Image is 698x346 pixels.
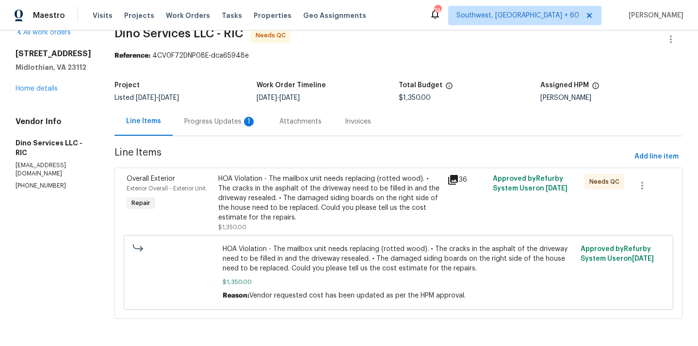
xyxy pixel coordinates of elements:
[222,12,242,19] span: Tasks
[16,138,91,157] h5: Dino Services LLC - RIC
[399,82,442,89] h5: Total Budget
[493,175,568,192] span: Approved by Refurby System User on
[126,116,161,126] div: Line Items
[546,185,568,192] span: [DATE]
[16,49,91,59] h2: [STREET_ADDRESS]
[303,11,366,20] span: Geo Assignments
[257,94,277,101] span: [DATE]
[456,11,579,20] span: Southwest, [GEOGRAPHIC_DATA] + 60
[127,186,206,191] span: Exterior Overall - Exterior Unit
[127,175,175,182] span: Overall Exterior
[223,277,575,287] span: $1,350.00
[136,94,179,101] span: -
[625,11,683,20] span: [PERSON_NAME]
[581,246,654,262] span: Approved by Refurby System User on
[223,244,575,273] span: HOA Violation - The mailbox unit needs replacing (rotted wood). • The cracks in the asphalt of th...
[257,94,300,101] span: -
[445,82,453,94] span: The total cost of line items that have been proposed by Opendoor. This sum includes line items th...
[114,28,243,39] span: Dino Services LLC - RIC
[540,82,589,89] h5: Assigned HPM
[16,85,58,92] a: Home details
[114,94,179,101] span: Listed
[16,63,91,72] h5: Midlothian, VA 23112
[16,161,91,178] p: [EMAIL_ADDRESS][DOMAIN_NAME]
[218,174,441,222] div: HOA Violation - The mailbox unit needs replacing (rotted wood). • The cracks in the asphalt of th...
[631,148,682,166] button: Add line item
[124,11,154,20] span: Projects
[345,117,371,126] div: Invoices
[114,51,682,61] div: 4CV0F72DNP08E-dca65948e
[184,117,256,126] div: Progress Updates
[33,11,65,20] span: Maestro
[256,31,290,40] span: Needs QC
[257,82,326,89] h5: Work Order Timeline
[254,11,292,20] span: Properties
[279,94,300,101] span: [DATE]
[16,117,91,126] h4: Vendor Info
[16,182,91,190] p: [PHONE_NUMBER]
[399,94,431,101] span: $1,350.00
[634,151,679,163] span: Add line item
[136,94,156,101] span: [DATE]
[632,255,654,262] span: [DATE]
[114,52,150,59] b: Reference:
[540,94,682,101] div: [PERSON_NAME]
[589,177,623,187] span: Needs QC
[279,117,322,126] div: Attachments
[218,224,246,230] span: $1,350.00
[249,292,466,299] span: Vendor requested cost has been updated as per the HPM approval.
[244,117,254,126] div: 1
[93,11,113,20] span: Visits
[447,174,487,186] div: 36
[592,82,600,94] span: The hpm assigned to this work order.
[159,94,179,101] span: [DATE]
[128,198,154,208] span: Repair
[434,6,441,16] div: 744
[114,148,631,166] span: Line Items
[114,82,140,89] h5: Project
[166,11,210,20] span: Work Orders
[16,29,71,36] a: All work orders
[223,292,249,299] span: Reason:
